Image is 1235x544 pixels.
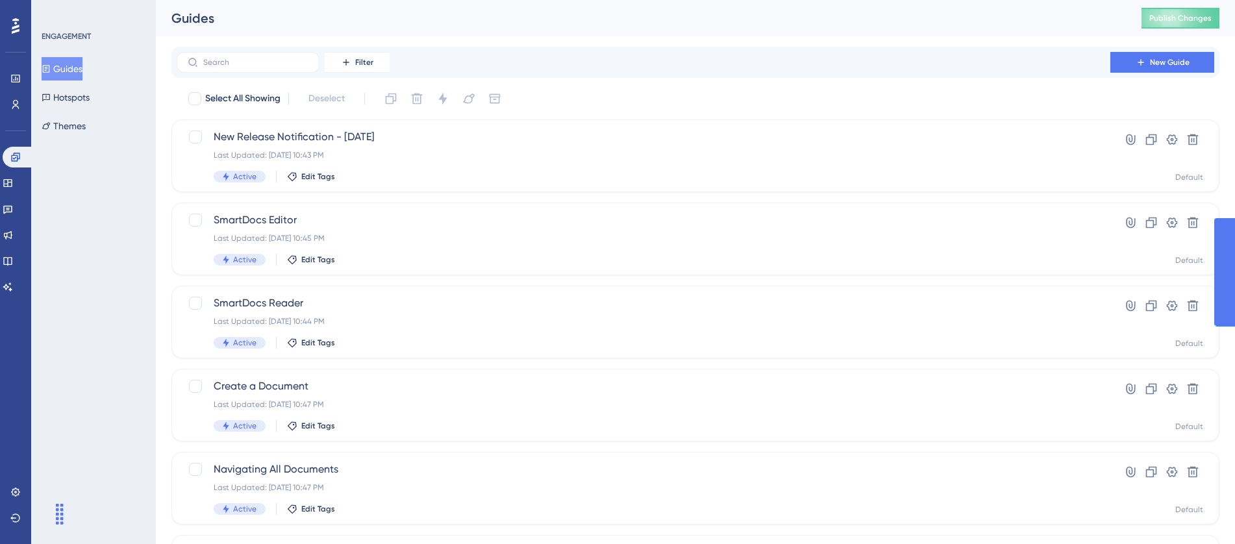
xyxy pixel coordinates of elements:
button: New Guide [1110,52,1214,73]
span: Publish Changes [1149,13,1212,23]
span: Deselect [308,91,345,106]
button: Edit Tags [287,421,335,431]
span: Active [233,338,256,348]
span: Edit Tags [301,254,335,265]
span: Create a Document [214,378,1073,394]
div: Drag [49,495,70,534]
span: New Release Notification - [DATE] [214,129,1073,145]
span: Filter [355,57,373,68]
div: Last Updated: [DATE] 10:47 PM [214,482,1073,493]
span: Edit Tags [301,171,335,182]
button: Edit Tags [287,254,335,265]
div: ENGAGEMENT [42,31,91,42]
iframe: UserGuiding AI Assistant Launcher [1180,493,1219,532]
span: New Guide [1150,57,1190,68]
span: Select All Showing [205,91,281,106]
button: Deselect [297,87,356,110]
input: Search [203,58,308,67]
button: Publish Changes [1141,8,1219,29]
div: Last Updated: [DATE] 10:47 PM [214,399,1073,410]
span: Edit Tags [301,504,335,514]
div: Last Updated: [DATE] 10:44 PM [214,316,1073,327]
button: Filter [325,52,390,73]
div: Last Updated: [DATE] 10:45 PM [214,233,1073,243]
span: Edit Tags [301,338,335,348]
button: Edit Tags [287,171,335,182]
div: Default [1175,172,1203,182]
button: Edit Tags [287,338,335,348]
span: Active [233,421,256,431]
span: Active [233,254,256,265]
div: Last Updated: [DATE] 10:43 PM [214,150,1073,160]
span: SmartDocs Editor [214,212,1073,228]
div: Default [1175,421,1203,432]
div: Default [1175,504,1203,515]
button: Themes [42,114,86,138]
div: Default [1175,255,1203,266]
span: Active [233,504,256,514]
span: Edit Tags [301,421,335,431]
button: Edit Tags [287,504,335,514]
span: Active [233,171,256,182]
div: Default [1175,338,1203,349]
span: Navigating All Documents [214,462,1073,477]
div: Guides [171,9,1109,27]
button: Guides [42,57,82,80]
span: SmartDocs Reader [214,295,1073,311]
button: Hotspots [42,86,90,109]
